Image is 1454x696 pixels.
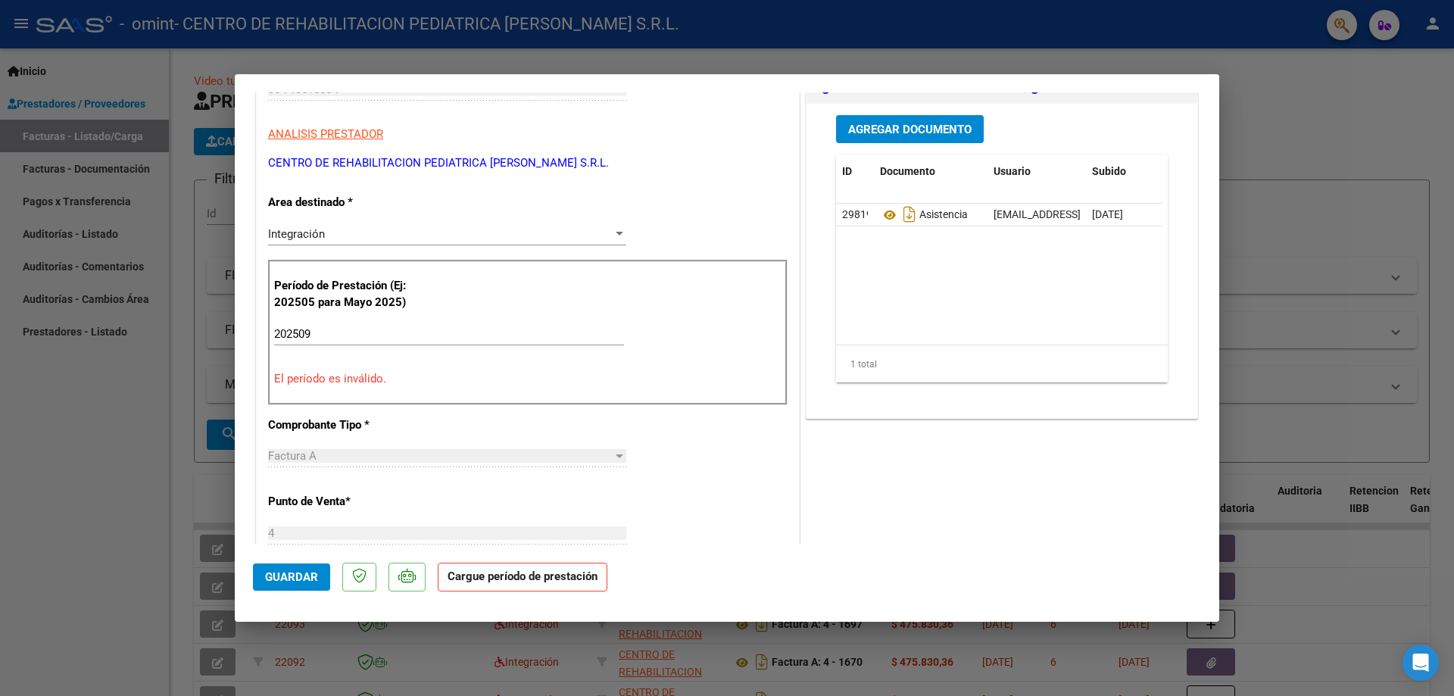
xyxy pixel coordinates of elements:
p: El período es inválido. [274,370,782,388]
datatable-header-cell: Acción [1162,155,1237,188]
span: [EMAIL_ADDRESS][DOMAIN_NAME] - Centro de Rehabilitación Pediátrica [PERSON_NAME] S.R.L. [994,208,1447,220]
span: ID [842,165,852,177]
button: Agregar Documento [836,115,984,143]
button: Guardar [253,563,330,591]
span: [DATE] [1092,208,1123,220]
span: Usuario [994,165,1031,177]
div: DOCUMENTACIÓN RESPALDATORIA [807,104,1197,418]
div: Open Intercom Messenger [1403,645,1439,681]
p: Comprobante Tipo * [268,417,424,434]
span: Subido [1092,165,1126,177]
span: Documento [880,165,935,177]
datatable-header-cell: Subido [1086,155,1162,188]
datatable-header-cell: ID [836,155,874,188]
span: Asistencia [880,209,968,221]
p: Area destinado * [268,194,424,211]
span: 29819 [842,208,872,220]
span: Integración [268,227,325,241]
span: ANALISIS PRESTADOR [268,127,383,141]
div: 1 total [836,345,1168,383]
datatable-header-cell: Usuario [988,155,1086,188]
datatable-header-cell: Documento [874,155,988,188]
strong: Cargue período de prestación [438,563,607,592]
span: Agregar Documento [848,123,972,136]
span: Guardar [265,570,318,584]
p: Punto de Venta [268,493,424,510]
p: CENTRO DE REHABILITACION PEDIATRICA [PERSON_NAME] S.R.L. [268,154,788,172]
p: Período de Prestación (Ej: 202505 para Mayo 2025) [274,277,426,311]
i: Descargar documento [900,202,919,226]
span: Factura A [268,449,317,463]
